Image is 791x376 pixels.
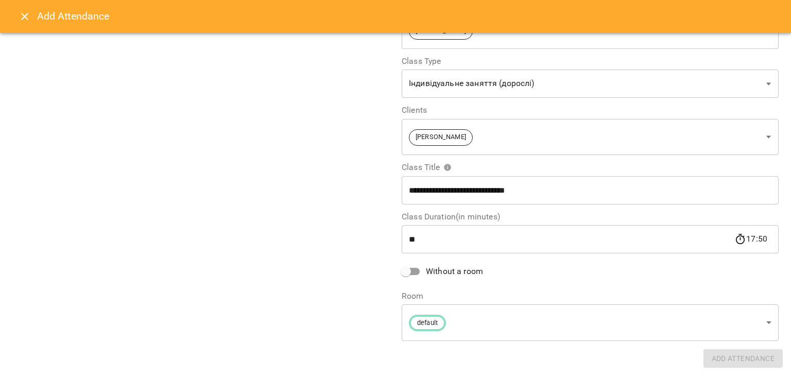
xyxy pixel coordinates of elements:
div: default [402,304,779,341]
label: Class Duration(in minutes) [402,213,779,221]
div: Індивідуальне заняття (дорослі) [402,70,779,98]
button: Close [12,4,37,29]
h6: Add Attendance [37,8,779,24]
span: default [411,318,444,328]
span: Without a room [426,265,483,278]
div: [PERSON_NAME] [402,118,779,155]
label: Room [402,292,779,300]
span: [PERSON_NAME] [409,132,472,142]
label: Class Type [402,57,779,65]
label: Clients [402,106,779,114]
span: Class Title [402,163,452,172]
